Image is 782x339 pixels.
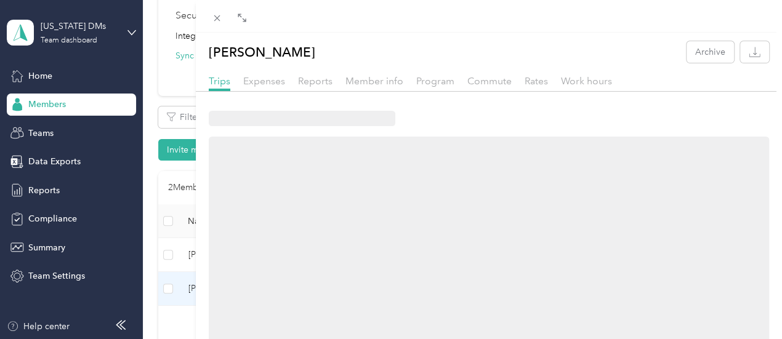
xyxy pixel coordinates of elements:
[561,75,612,87] span: Work hours
[416,75,454,87] span: Program
[467,75,512,87] span: Commute
[345,75,403,87] span: Member info
[243,75,285,87] span: Expenses
[525,75,548,87] span: Rates
[209,41,315,63] p: [PERSON_NAME]
[713,270,782,339] iframe: Everlance-gr Chat Button Frame
[209,75,230,87] span: Trips
[687,41,734,63] button: Archive
[298,75,333,87] span: Reports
